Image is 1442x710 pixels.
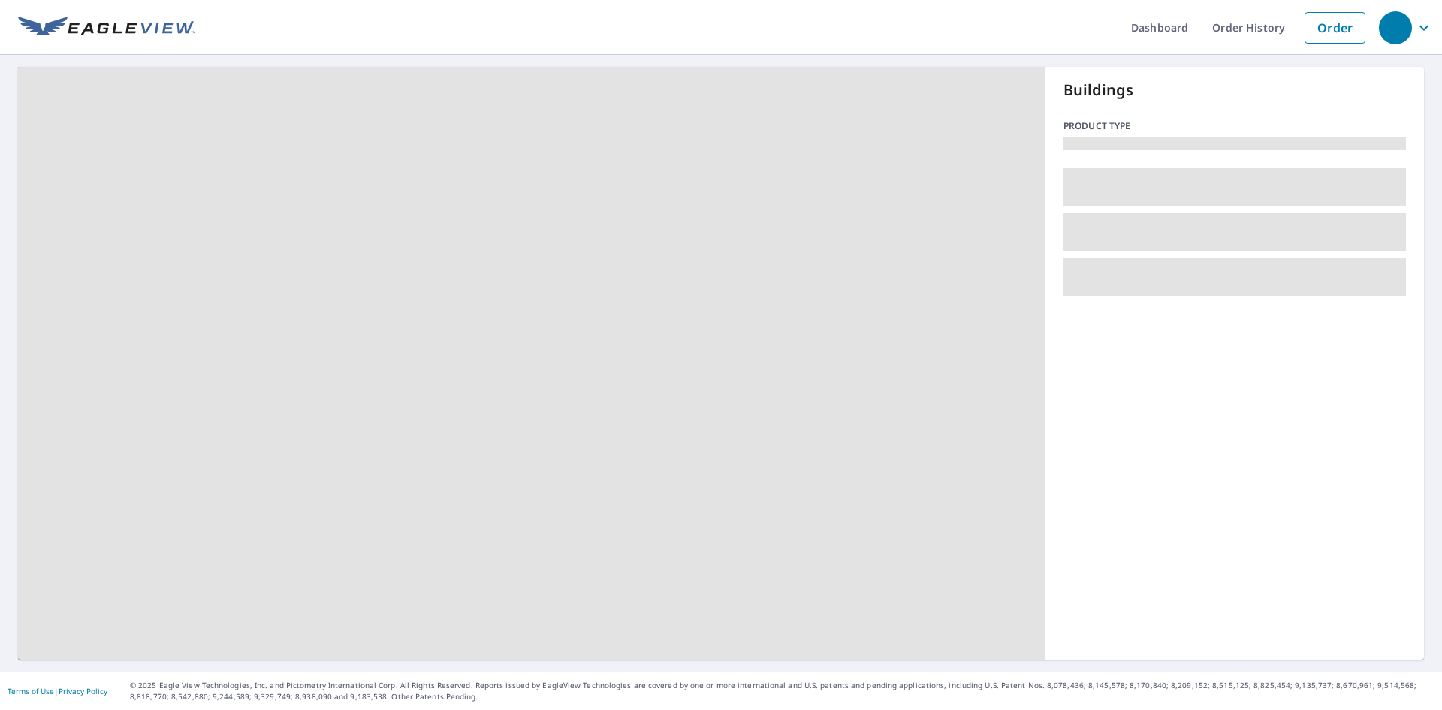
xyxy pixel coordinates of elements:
p: Product type [1063,119,1406,133]
p: | [8,687,107,696]
p: Buildings [1063,79,1406,101]
a: Terms of Use [8,686,54,696]
p: © 2025 Eagle View Technologies, Inc. and Pictometry International Corp. All Rights Reserved. Repo... [130,680,1434,702]
a: Order [1305,12,1365,44]
a: Privacy Policy [59,686,107,696]
img: EV Logo [18,17,195,39]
